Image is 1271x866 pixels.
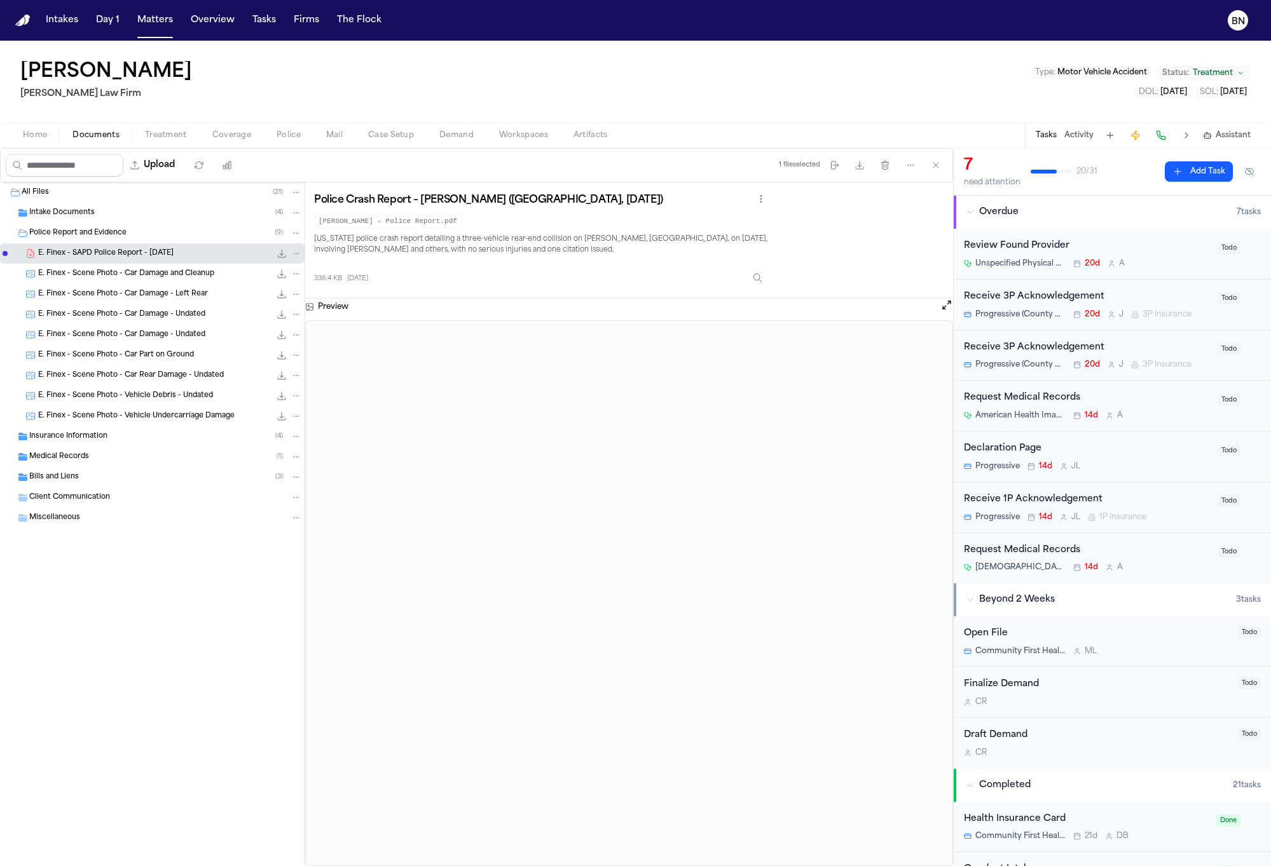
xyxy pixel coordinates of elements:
[975,697,987,707] span: C R
[964,391,1210,405] div: Request Medical Records
[954,718,1271,768] div: Open task: Draft Demand
[275,308,288,321] button: Download E. Finex - Scene Photo - Car Damage - Undated
[29,228,127,239] span: Police Report and Evidence
[38,411,235,422] span: E. Finex - Scene Photo - Vehicle Undercarriage Damage
[123,154,182,177] button: Upload
[964,156,1020,176] div: 7
[1143,360,1192,370] span: 3P Insurance
[1085,562,1098,572] span: 14d
[975,259,1066,269] span: Unspecified Physical Therapy clinic near [GEOGRAPHIC_DATA], [GEOGRAPHIC_DATA]
[1200,88,1218,96] span: SOL :
[332,9,387,32] button: The Flock
[275,288,288,301] button: Download E. Finex - Scene Photo - Car Damage - Left Rear
[314,194,663,206] h3: Police Crash Report – [PERSON_NAME] ([GEOGRAPHIC_DATA], [DATE])
[91,9,125,32] button: Day 1
[940,299,953,315] button: Open preview
[29,431,107,442] span: Insurance Information
[20,61,192,84] h1: [PERSON_NAME]
[20,86,197,102] h2: [PERSON_NAME] Law Firm
[964,177,1020,187] div: need attention
[1238,161,1261,182] button: Hide completed tasks (⌘⇧H)
[277,130,301,140] span: Police
[23,130,47,140] span: Home
[1162,68,1189,78] span: Status:
[1246,492,1261,508] button: Snooze task
[1216,130,1251,140] span: Assistant
[975,410,1066,421] span: American Health Imaging
[29,513,80,524] span: Miscellaneous
[145,130,187,140] span: Treatment
[275,473,283,480] span: ( 3 )
[979,779,1031,792] span: Completed
[954,196,1271,229] button: Overdue7tasks
[38,289,208,300] span: E. Finex - Scene Photo - Car Damage - Left Rear
[574,130,608,140] span: Artifacts
[275,247,288,260] button: Download E. Finex - SAPD Police Report - 7.18.25
[954,769,1271,802] button: Completed21tasks
[1218,546,1240,558] span: Todo
[1218,495,1240,507] span: Todo
[975,831,1066,841] span: Community First Health Plan ([US_STATE] Medicaid)
[975,646,1066,656] span: Community First Health Plan ([US_STATE] Medicaid)
[1203,130,1251,140] button: Assistant
[314,234,769,257] p: [US_STATE] police crash report detailing a three-vehicle rear-end collision on [PERSON_NAME], [GE...
[275,328,288,341] button: Download E. Finex - Scene Photo - Car Damage - Undated
[29,452,89,463] span: Medical Records
[1218,292,1240,304] span: Todo
[499,130,548,140] span: Workspaces
[954,802,1271,853] div: Open task: Health Insurance Card
[6,154,123,177] input: Search files
[1085,259,1100,269] span: 20d
[954,482,1271,533] div: Open task: Receive 1P Acknowledgement
[1160,88,1187,96] span: [DATE]
[779,161,820,169] div: 1 file selected
[954,431,1271,482] div: Open task: Declaration Page
[41,9,83,32] button: Intakes
[979,206,1019,219] span: Overdue
[975,360,1066,370] span: Progressive (County Mutual) Insurance Co.
[1152,126,1170,144] button: Make a Call
[275,389,288,402] button: Download E. Finex - Scene Photo - Vehicle Debris - Undated
[1101,126,1119,144] button: Add Task
[1143,309,1192,320] span: 3P Insurance
[1116,831,1129,841] span: D B
[1165,161,1233,182] button: Add Task
[940,299,953,311] button: Open preview
[954,616,1271,667] div: Open task: Open File
[1057,69,1147,76] span: Motor Vehicle Accident
[275,410,288,423] button: Download E. Finex - Scene Photo - Vehicle Undercarriage Damage
[15,15,31,27] a: Home
[954,667,1271,718] div: Open task: Finalize Demand
[1233,780,1261,790] span: 21 task s
[1085,831,1097,841] span: 21d
[1238,626,1261,639] span: Todo
[1071,512,1080,522] span: J L
[1246,442,1261,457] button: Snooze task
[1085,410,1098,421] span: 14d
[1085,360,1100,370] span: 20d
[1156,65,1251,81] button: Change status from Treatment
[1035,69,1055,76] span: Type :
[1220,88,1247,96] span: [DATE]
[954,381,1271,431] div: Open task: Request Medical Records
[954,229,1271,280] div: Open task: Review Found Provider
[1076,166,1097,177] span: 20 / 31
[275,369,288,382] button: Download E. Finex - Scene Photo - Car Rear Damage - Undated
[975,562,1066,572] span: [DEMOGRAPHIC_DATA][GEOGRAPHIC_DATA] – [GEOGRAPHIC_DATA]
[1218,394,1240,406] span: Todo
[954,330,1271,381] div: Open task: Receive 3P Acknowledgement
[964,626,1230,641] div: Open File
[1127,126,1144,144] button: Create Immediate Task
[318,302,348,312] h3: Preview
[1135,86,1191,98] button: Edit DOL: 2025-07-18
[975,309,1066,320] span: Progressive (County Mutual) Insurance Co.
[132,9,178,32] button: Matters
[38,370,224,381] span: E. Finex - Scene Photo - Car Rear Damage - Undated
[1039,461,1052,471] span: 14d
[38,248,174,259] span: E. Finex - SAPD Police Report - [DATE]
[964,290,1210,304] div: Receive 3P Acknowledgement
[1218,343,1240,355] span: Todo
[277,453,283,460] span: ( 1 )
[1119,309,1123,320] span: J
